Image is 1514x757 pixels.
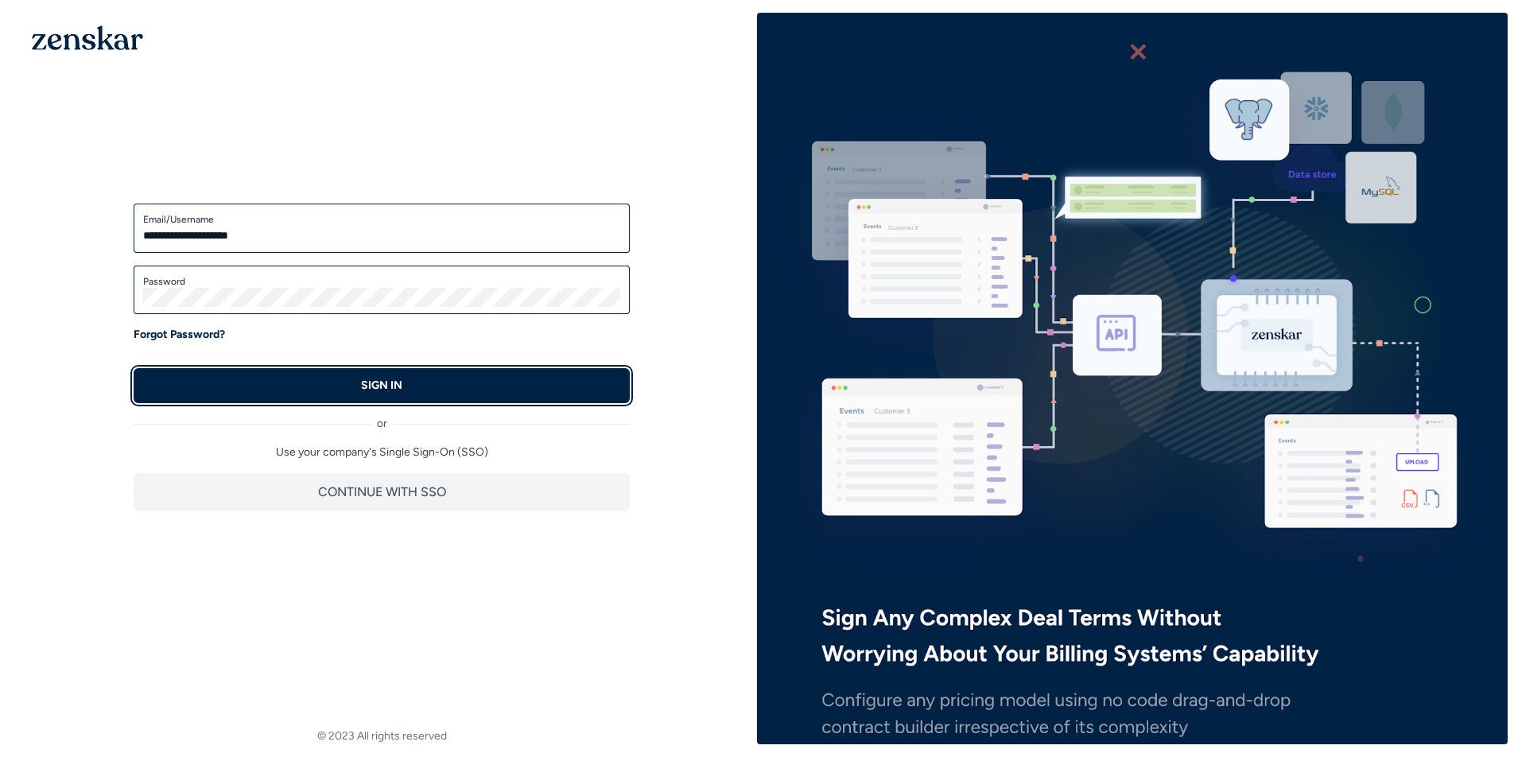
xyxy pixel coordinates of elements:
[134,473,630,511] button: CONTINUE WITH SSO
[6,728,757,744] footer: © 2023 All rights reserved
[143,213,620,226] label: Email/Username
[134,327,225,343] a: Forgot Password?
[134,368,630,403] button: SIGN IN
[134,444,630,460] p: Use your company's Single Sign-On (SSO)
[134,403,630,432] div: or
[143,275,620,288] label: Password
[361,378,402,394] p: SIGN IN
[32,25,143,50] img: 1OGAJ2xQqyY4LXKgY66KYq0eOWRCkrZdAb3gUhuVAqdWPZE9SRJmCz+oDMSn4zDLXe31Ii730ItAGKgCKgCCgCikA4Av8PJUP...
